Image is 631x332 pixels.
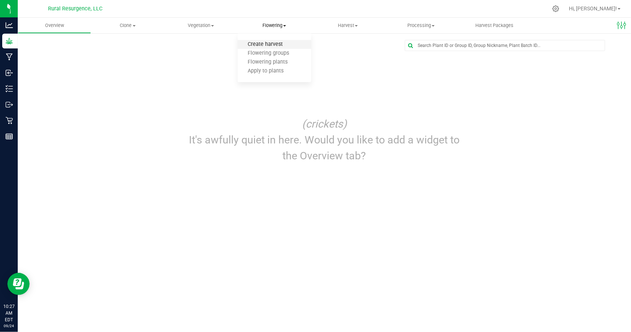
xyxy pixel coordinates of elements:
[35,22,74,29] span: Overview
[384,18,458,33] a: Processing
[551,5,560,12] div: Manage settings
[465,22,523,29] span: Harvest Packages
[6,101,13,108] inline-svg: Outbound
[6,117,13,124] inline-svg: Retail
[164,18,238,33] a: Vegetation
[569,6,617,11] span: Hi, [PERSON_NAME]!
[302,118,347,130] i: (crickets)
[3,303,14,323] p: 10:27 AM EDT
[182,132,467,164] p: It's awfully quiet in here. Would you like to add a widget to the Overview tab?
[238,18,311,33] a: Flowering Create harvest Flowering groups Flowering plants Apply to plants
[238,50,299,57] span: Flowering groups
[6,53,13,61] inline-svg: Manufacturing
[238,59,298,65] span: Flowering plants
[18,18,91,33] a: Overview
[458,18,531,33] a: Harvest Packages
[311,18,384,33] a: Harvest
[48,6,103,12] span: Rural Resurgence, LLC
[238,41,293,48] span: Create harvest
[312,22,384,29] span: Harvest
[91,18,164,33] a: Clone
[6,85,13,92] inline-svg: Inventory
[6,37,13,45] inline-svg: Grow
[6,21,13,29] inline-svg: Analytics
[165,22,237,29] span: Vegetation
[6,133,13,140] inline-svg: Reports
[3,323,14,329] p: 09/24
[7,273,30,295] iframe: Resource center
[405,40,605,51] input: Search Plant ID or Group ID, Group Nickname, Plant Batch ID...
[238,22,311,29] span: Flowering
[238,68,294,74] span: Apply to plants
[91,22,164,29] span: Clone
[6,69,13,77] inline-svg: Inbound
[385,22,457,29] span: Processing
